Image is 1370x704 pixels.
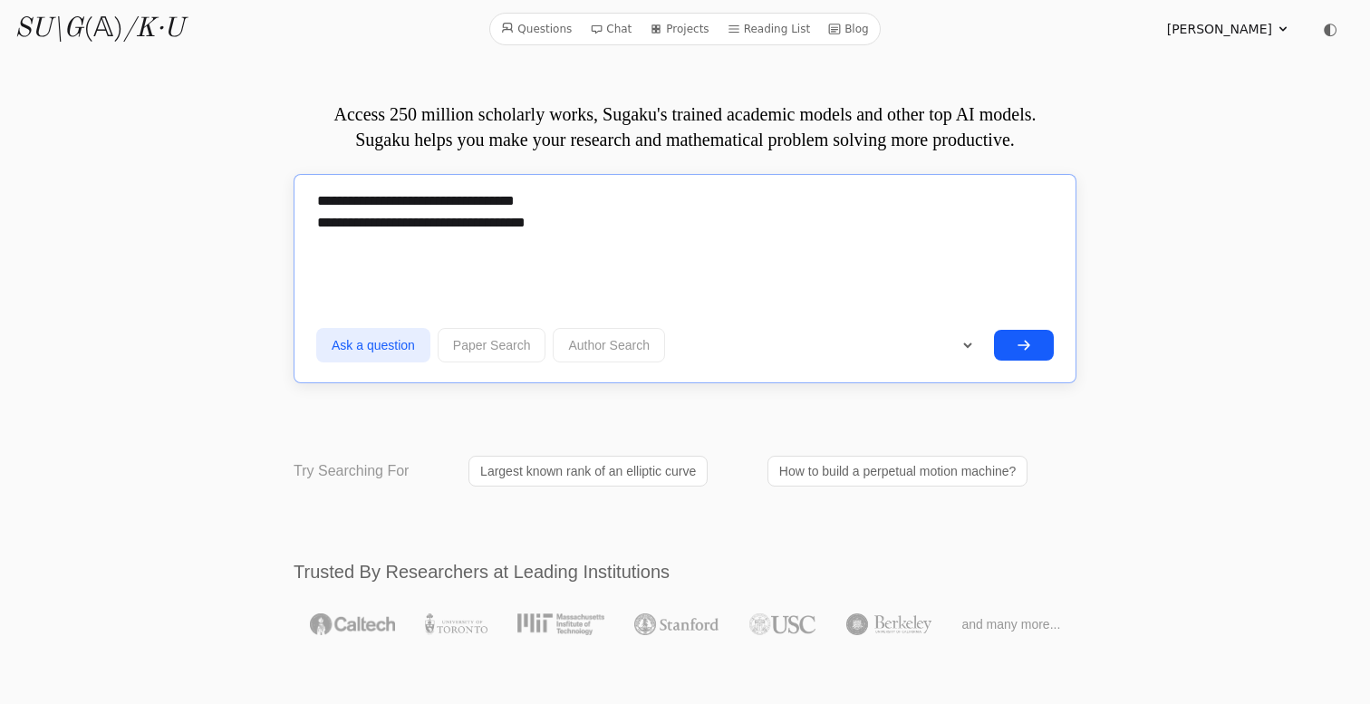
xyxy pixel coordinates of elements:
[1167,20,1272,38] span: [PERSON_NAME]
[123,15,184,43] i: /K·U
[642,17,716,41] a: Projects
[316,328,430,362] button: Ask a question
[749,613,815,635] img: USC
[494,17,579,41] a: Questions
[720,17,818,41] a: Reading List
[294,460,409,482] p: Try Searching For
[553,328,665,362] button: Author Search
[1312,11,1348,47] button: ◐
[438,328,546,362] button: Paper Search
[767,456,1028,487] a: How to build a perpetual motion machine?
[14,13,184,45] a: SU\G(𝔸)/K·U
[846,613,931,635] img: UC Berkeley
[821,17,876,41] a: Blog
[14,15,83,43] i: SU\G
[961,615,1060,633] span: and many more...
[294,559,1076,584] h2: Trusted By Researchers at Leading Institutions
[425,613,487,635] img: University of Toronto
[1167,20,1290,38] summary: [PERSON_NAME]
[517,613,603,635] img: MIT
[1323,21,1337,37] span: ◐
[294,101,1076,152] p: Access 250 million scholarly works, Sugaku's trained academic models and other top AI models. Sug...
[634,613,719,635] img: Stanford
[583,17,639,41] a: Chat
[310,613,395,635] img: Caltech
[468,456,708,487] a: Largest known rank of an elliptic curve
